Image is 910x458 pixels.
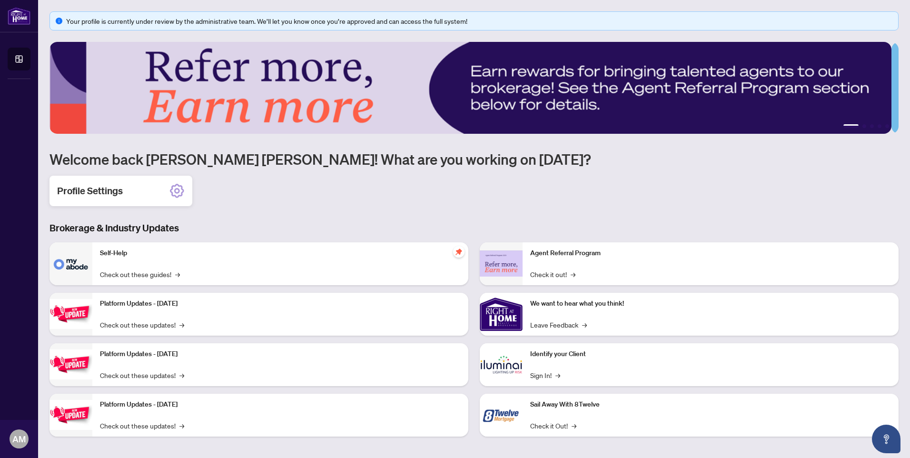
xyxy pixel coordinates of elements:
[179,420,184,431] span: →
[571,269,575,279] span: →
[555,370,560,380] span: →
[480,343,523,386] img: Identify your Client
[100,349,461,359] p: Platform Updates - [DATE]
[100,399,461,410] p: Platform Updates - [DATE]
[530,319,587,330] a: Leave Feedback→
[878,124,881,128] button: 4
[530,299,891,309] p: We want to hear what you think!
[530,399,891,410] p: Sail Away With 8Twelve
[572,420,576,431] span: →
[530,269,575,279] a: Check it out!→
[100,269,180,279] a: Check out these guides!→
[480,394,523,437] img: Sail Away With 8Twelve
[100,420,184,431] a: Check out these updates!→
[49,42,891,134] img: Slide 0
[870,124,874,128] button: 3
[872,425,900,453] button: Open asap
[100,370,184,380] a: Check out these updates!→
[530,420,576,431] a: Check it Out!→
[885,124,889,128] button: 5
[175,269,180,279] span: →
[179,370,184,380] span: →
[49,221,899,235] h3: Brokerage & Industry Updates
[49,242,92,285] img: Self-Help
[100,319,184,330] a: Check out these updates!→
[49,400,92,430] img: Platform Updates - June 23, 2025
[530,349,891,359] p: Identify your Client
[100,248,461,259] p: Self-Help
[100,299,461,309] p: Platform Updates - [DATE]
[57,184,123,198] h2: Profile Settings
[453,246,465,258] span: pushpin
[179,319,184,330] span: →
[12,432,26,446] span: AM
[56,18,62,24] span: info-circle
[8,7,30,25] img: logo
[530,370,560,380] a: Sign In!→
[862,124,866,128] button: 2
[480,250,523,277] img: Agent Referral Program
[49,150,899,168] h1: Welcome back [PERSON_NAME] [PERSON_NAME]! What are you working on [DATE]?
[49,349,92,379] img: Platform Updates - July 8, 2025
[582,319,587,330] span: →
[843,124,859,128] button: 1
[49,299,92,329] img: Platform Updates - July 21, 2025
[480,293,523,336] img: We want to hear what you think!
[530,248,891,259] p: Agent Referral Program
[66,16,892,26] div: Your profile is currently under review by the administrative team. We’ll let you know once you’re...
